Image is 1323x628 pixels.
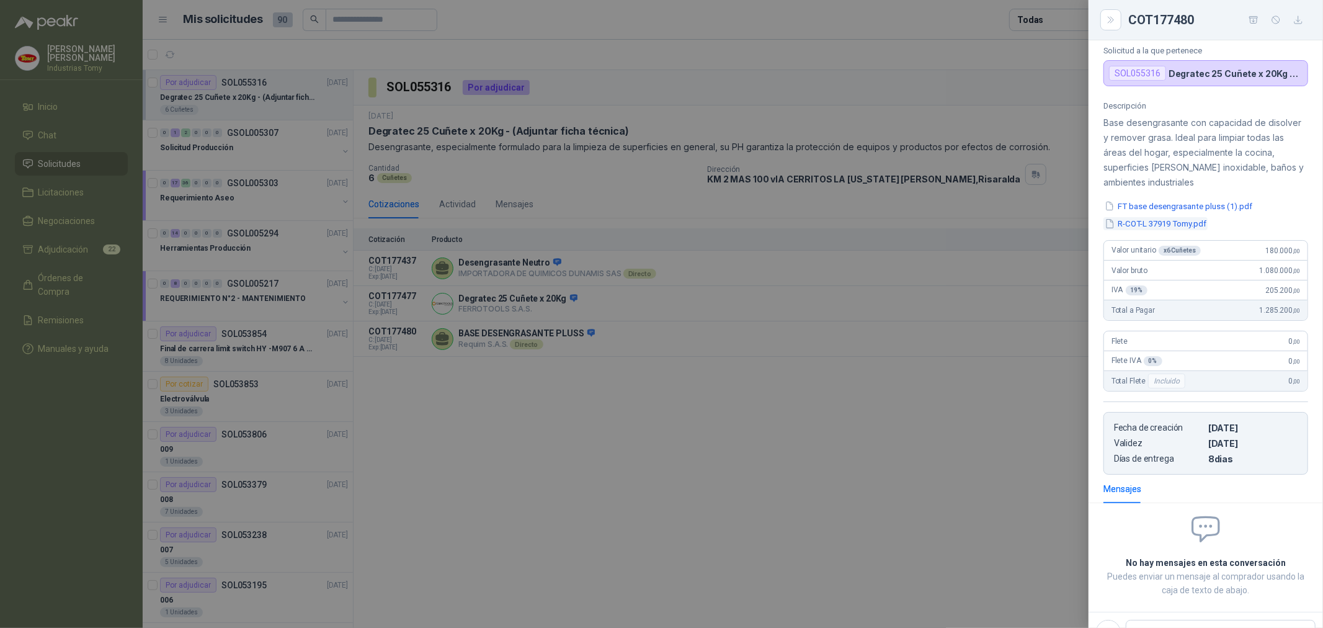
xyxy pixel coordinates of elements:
[1114,423,1203,433] p: Fecha de creación
[1293,267,1300,274] span: ,00
[1103,115,1308,190] p: Base desengrasante con capacidad de disolver y remover grasa. Ideal para limpiar todas las áreas ...
[1208,438,1298,449] p: [DATE]
[1169,68,1303,79] p: Degratec 25 Cuñete x 20Kg - (Adjuntar ficha técnica)
[1111,285,1147,295] span: IVA
[1103,101,1308,110] p: Descripción
[1111,374,1188,388] span: Total Flete
[1293,338,1300,345] span: ,00
[1265,246,1300,255] span: 180.000
[1293,378,1300,385] span: ,00
[1109,66,1166,81] div: SOL055316
[1103,12,1118,27] button: Close
[1103,217,1208,230] button: R-COT-L 37919 Tomy.pdf
[1111,306,1155,315] span: Total a Pagar
[1265,286,1300,295] span: 205.200
[1144,356,1162,366] div: 0 %
[1289,357,1300,366] span: 0
[1289,377,1300,385] span: 0
[1111,266,1147,275] span: Valor bruto
[1293,307,1300,314] span: ,00
[1208,423,1298,433] p: [DATE]
[1128,10,1308,30] div: COT177480
[1111,356,1162,366] span: Flete IVA
[1293,287,1300,294] span: ,00
[1260,266,1300,275] span: 1.080.000
[1103,200,1254,213] button: FT base desengrasante pluss (1).pdf
[1208,454,1298,464] p: 8 dias
[1126,285,1148,295] div: 19 %
[1103,46,1308,55] p: Solicitud a la que pertenece
[1114,454,1203,464] p: Días de entrega
[1111,246,1201,256] span: Valor unitario
[1148,374,1185,388] div: Incluido
[1114,438,1203,449] p: Validez
[1103,570,1308,597] p: Puedes enviar un mensaje al comprador usando la caja de texto de abajo.
[1293,248,1300,254] span: ,00
[1111,337,1128,346] span: Flete
[1293,358,1300,365] span: ,00
[1159,246,1201,256] div: x 6 Cuñetes
[1260,306,1300,315] span: 1.285.200
[1289,337,1300,346] span: 0
[1103,556,1308,570] h2: No hay mensajes en esta conversación
[1103,482,1141,496] div: Mensajes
